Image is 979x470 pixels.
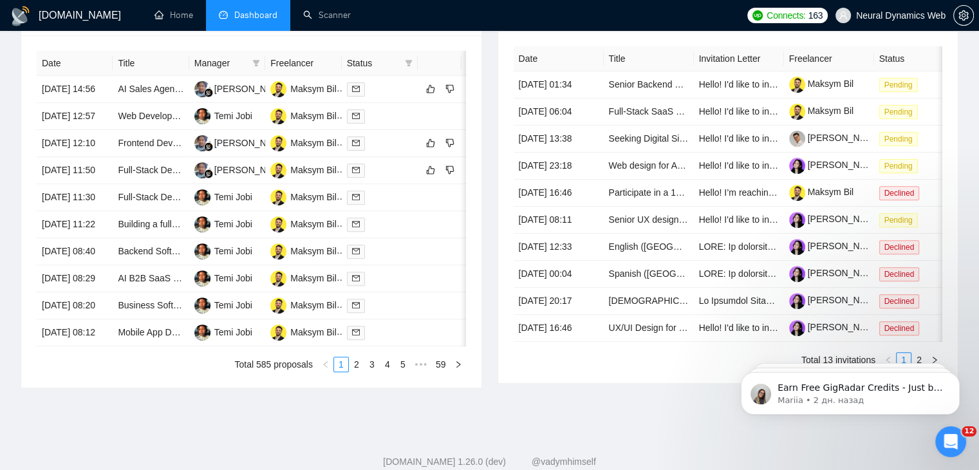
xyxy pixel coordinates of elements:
a: Senior UX designer (Long Term) [609,214,738,225]
img: T [194,270,210,287]
li: 3 [364,357,380,372]
td: Full-Stack SaaS Developer (Auth, Billing, Dashboards, Parsing, Analytics) [604,99,694,126]
td: [DATE] 00:04 [514,261,604,288]
td: English (UK) Voice Actors Needed for Fictional Character Recording [604,234,694,261]
span: dislike [445,138,454,148]
span: filter [402,53,415,73]
img: c1wrproCOH-ByKW70fP-dyR8k5-J0NLHasQJFCvSRfoHOic3UMG-pD6EuZQq3S0jyz [789,266,805,282]
img: T [194,243,210,259]
th: Title [113,51,189,76]
td: Web Developer Needed for Responsive Websites and Web Apps [113,103,189,130]
span: filter [250,53,263,73]
div: Maksym Bil [290,298,337,312]
a: Pending [879,79,923,89]
a: Spanish ([GEOGRAPHIC_DATA]) Voice Actors Needed for Fictional Character Recording [609,268,965,279]
span: Manager [194,56,247,70]
span: Declined [879,267,920,281]
td: [DATE] 23:18 [514,153,604,180]
a: AI Sales Agent Needed for Innovative Solutions [118,84,307,94]
td: Full-Stack Developer for MVP Wellness App [113,157,189,184]
td: [DATE] 06:04 [514,99,604,126]
a: Web Developer Needed for Responsive Websites and Web Apps [118,111,377,121]
td: Building a fully responsive, modern web application [113,211,189,238]
a: Pending [879,214,923,225]
a: Declined [879,323,925,333]
img: c1wrproCOH-ByKW70fP-dyR8k5-J0NLHasQJFCvSRfoHOic3UMG-pD6EuZQq3S0jyz [789,212,805,228]
a: 4 [380,357,395,371]
span: filter [405,59,413,67]
span: Pending [879,159,918,173]
img: T [194,108,210,124]
span: like [426,138,435,148]
span: filter [252,59,260,67]
span: Declined [879,186,920,200]
span: 163 [808,8,823,23]
li: Previous Page [318,357,333,372]
a: UX/UI Design for Car Auction Platform – (Web + Dashboard + Mobile) [609,323,887,333]
td: [DATE] 08:29 [37,265,113,292]
li: 1 [333,357,349,372]
a: Declined [879,296,925,306]
span: Pending [879,213,918,227]
td: [DATE] 12:57 [37,103,113,130]
td: [DATE] 01:34 [514,71,604,99]
div: Temi Jobi [214,244,252,258]
img: MB [270,324,286,341]
a: MBMaksym Bil [270,137,337,147]
a: setting [953,10,974,21]
th: Date [37,51,113,76]
td: AI Sales Agent Needed for Innovative Solutions [113,76,189,103]
span: like [426,84,435,94]
img: MB [270,81,286,97]
img: T [194,189,210,205]
img: MB [270,162,286,178]
span: left [322,361,330,368]
img: MB [270,243,286,259]
a: Senior Backend Developer (Python/Django, Ads API, Web Scraping, AI Integration) [609,79,940,89]
span: mail [352,193,360,201]
img: T [194,216,210,232]
div: Maksym Bil [290,271,337,285]
div: [PERSON_NAME] [214,163,288,177]
div: Maksym Bil [290,163,337,177]
a: Maksym Bil [789,106,854,116]
span: mail [352,112,360,120]
img: c1wrproCOH-ByKW70fP-dyR8k5-J0NLHasQJFCvSRfoHOic3UMG-pD6EuZQq3S0jyz [789,320,805,336]
span: Declined [879,321,920,335]
a: homeHome [154,10,193,21]
td: Native Speakers of Arabic – Talent Bench for Future Managed Services Recording Projects [604,288,694,315]
a: 5 [396,357,410,371]
button: dislike [442,162,458,178]
td: [DATE] 20:17 [514,288,604,315]
td: Frontend Developer (React/Next.js + AWS Cognito) – SaaS Dashboard & Chat Integration [113,130,189,157]
span: Status [347,56,400,70]
img: c19ECbZgOl08A6Ui5sQb-9FM_-v5GJQdUTenEpNnPKQgIbDlBrRvUrs7NG372aDIOc [789,131,805,147]
td: [DATE] 08:40 [37,238,113,265]
a: 3 [365,357,379,371]
a: Declined [879,187,925,198]
img: MB [270,270,286,287]
li: 4 [380,357,395,372]
span: Dashboard [234,10,277,21]
th: Freelancer [784,46,874,71]
div: Temi Jobi [214,190,252,204]
div: Maksym Bil [290,217,337,231]
td: Business Software Development for Invoicing and Order Management [113,292,189,319]
img: c1wrproCOH-ByKW70fP-dyR8k5-J0NLHasQJFCvSRfoHOic3UMG-pD6EuZQq3S0jyz [789,293,805,309]
a: TTemi Jobi [194,326,252,337]
a: TTemi Jobi [194,191,252,202]
a: Declined [879,241,925,252]
img: MB [270,297,286,314]
td: [DATE] 14:56 [37,76,113,103]
button: dislike [442,135,458,151]
a: [PERSON_NAME] [789,133,882,143]
a: Frontend Developer (React/Next.js + AWS Cognito) – SaaS Dashboard & Chat Integration [118,138,477,148]
img: gigradar-bm.png [204,142,213,151]
a: [PERSON_NAME] [789,241,882,251]
span: mail [352,85,360,93]
a: TTemi Jobi [194,299,252,310]
div: [PERSON_NAME] [214,82,288,96]
a: Full-Stack Developer for MVP Wellness App [118,165,294,175]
